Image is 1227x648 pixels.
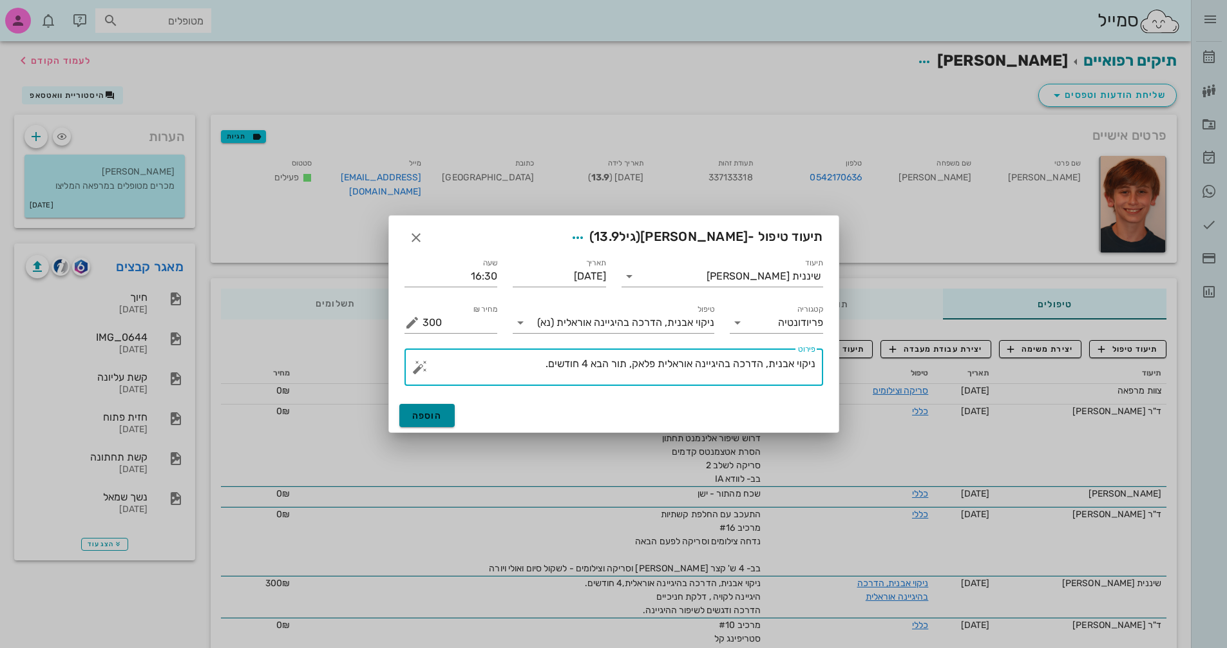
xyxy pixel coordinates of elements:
[585,258,606,268] label: תאריך
[537,317,554,329] span: (נא)
[412,410,442,421] span: הוספה
[707,271,821,282] div: שיננית [PERSON_NAME]
[640,229,748,244] span: [PERSON_NAME]
[805,258,823,268] label: תיעוד
[404,315,420,330] button: מחיר ₪ appended action
[798,345,815,354] label: פירוט
[399,404,455,427] button: הוספה
[556,317,714,329] span: ניקוי אבנית, הדרכה בהיגיינה אוראלית
[589,229,640,244] span: (גיל )
[473,305,498,314] label: מחיר ₪
[698,305,714,314] label: טיפול
[797,305,823,314] label: קטגוריה
[622,266,823,287] div: תיעודשיננית [PERSON_NAME]
[566,226,823,249] span: תיעוד טיפול -
[594,229,619,244] span: 13.9
[483,258,498,268] label: שעה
